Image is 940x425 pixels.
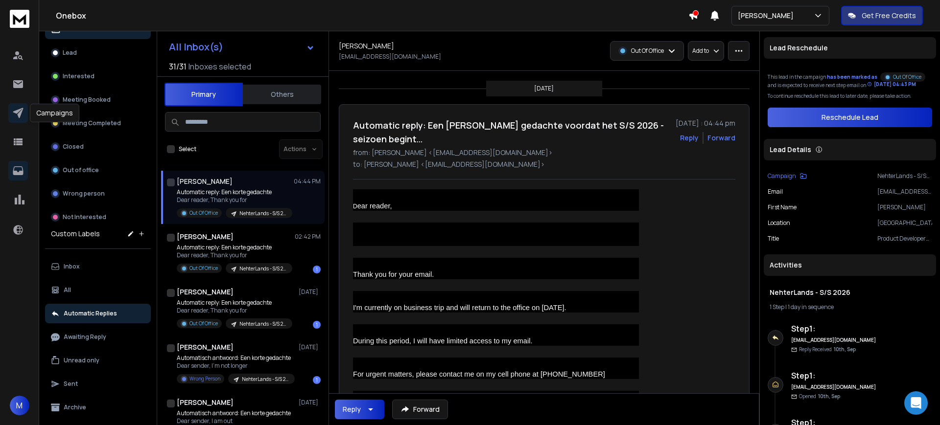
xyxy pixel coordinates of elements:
button: Wrong person [45,184,151,203]
div: Open Intercom Messenger [904,391,928,415]
button: Unread only [45,351,151,370]
h3: Custom Labels [51,229,100,239]
p: Reply Received [799,346,856,353]
p: title [768,235,779,243]
p: Automatisch antwoord: Een korte gedachte [177,354,294,362]
h1: Automatic reply: Een [PERSON_NAME] gedachte voordat het S/S 2026 -seizoen begint… [353,118,670,146]
h1: Onebox [56,10,688,22]
button: Meeting Booked [45,90,151,110]
button: Reply [335,400,384,419]
h1: [PERSON_NAME] [177,342,234,352]
div: Reply [343,404,361,414]
p: [PERSON_NAME] [877,203,932,211]
p: Dear sender, I'm not longer [177,362,294,370]
p: [DATE] [299,343,321,351]
h1: [PERSON_NAME] [177,232,234,242]
label: Select [179,145,196,153]
span: has been marked as [827,73,877,80]
h6: Step 1 : [791,323,877,335]
p: Inbox [64,263,80,270]
div: | [770,303,930,311]
button: M [10,396,29,415]
p: 04:44 PM [294,178,321,185]
h1: [PERSON_NAME] [339,41,394,51]
p: Out Of Office [189,265,218,272]
div: Forward [707,133,735,143]
button: Primary [164,83,243,106]
p: to: [PERSON_NAME] <[EMAIL_ADDRESS][DOMAIN_NAME]> [353,159,735,169]
p: Not Interested [63,213,106,221]
p: Out Of Office [189,320,218,327]
button: Closed [45,137,151,157]
p: Out Of Office [631,47,664,55]
p: Interested [63,72,94,80]
p: Automatic reply: Een korte gedachte [177,244,292,251]
h6: Step 1 : [791,370,877,381]
p: Dear reader, Thank you for [177,251,292,259]
div: This lead in the campaign and is expected to receive next step email on [768,70,932,89]
p: Email [768,188,783,196]
p: [DATE] [299,399,321,406]
p: Awaiting Reply [64,333,106,341]
button: All Inbox(s) [161,37,323,57]
p: Dear reader, Thank you for [177,196,292,204]
p: Out Of Office [893,73,921,81]
p: Campaign [768,172,796,180]
button: Awaiting Reply [45,327,151,347]
p: Automatic Replies [64,310,117,317]
button: Forward [392,400,448,419]
button: Reply [680,133,699,143]
p: All [64,286,71,294]
p: NehterLands - S/S 2026 [239,320,286,328]
p: NehterLands - S/S 2026 [877,172,932,180]
p: [DATE] [299,288,321,296]
p: Lead Reschedule [770,43,828,53]
p: NehterLands - S/S 2026 [239,210,286,217]
p: [EMAIL_ADDRESS][DOMAIN_NAME] [877,188,932,196]
h6: [EMAIL_ADDRESS][DOMAIN_NAME] [791,383,877,391]
span: I'm currently on business trip and will return to the office on [DATE]. [353,304,566,312]
p: 02:42 PM [295,233,321,241]
button: Out of office [45,160,151,180]
button: Inbox [45,257,151,276]
button: Not Interested [45,207,151,227]
button: Get Free Credits [841,6,923,25]
h1: [PERSON_NAME] [177,398,234,407]
div: [DATE] 04:43 PM [867,81,916,88]
div: 1 [313,376,321,384]
div: 1 [313,321,321,329]
button: Sent [45,374,151,394]
h1: NehterLands - S/S 2026 [770,288,930,297]
div: 1 [313,266,321,273]
p: [DATE] [534,85,554,92]
button: Interested [45,67,151,86]
span: Thank you for your email. [353,270,434,278]
p: Wrong person [63,190,105,198]
span: 1 Step [770,303,784,311]
span: 31 / 31 [169,61,187,72]
span: D [353,203,357,210]
p: Out of office [63,166,99,174]
img: logo [10,10,29,28]
p: To continue reschedule this lead to later date, please take action. [768,92,932,100]
p: Automatic reply: Een korte gedachte [177,299,292,307]
div: Activities [764,254,936,276]
h1: All Inbox(s) [169,42,223,52]
p: Unread only [64,357,99,364]
p: Lead [63,49,77,57]
p: Dear reader, Thank you for [177,307,292,314]
h6: [EMAIL_ADDRESS][DOMAIN_NAME] [791,336,877,344]
button: Meeting Completed [45,113,151,133]
button: Campaign [768,172,807,180]
p: NehterLands - S/S 2026 [239,265,286,272]
p: Wrong Person [189,375,220,382]
p: Automatisch antwoord: Een korte gedachte [177,409,292,417]
p: Add to [692,47,709,55]
p: Product Developer Menswear bij The Sting [877,235,932,243]
p: NehterLands - S/S 2026 [242,376,289,383]
p: Get Free Credits [862,11,916,21]
button: Automatic Replies [45,304,151,323]
button: Archive [45,398,151,417]
p: [PERSON_NAME] [738,11,798,21]
p: Meeting Completed [63,119,121,127]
